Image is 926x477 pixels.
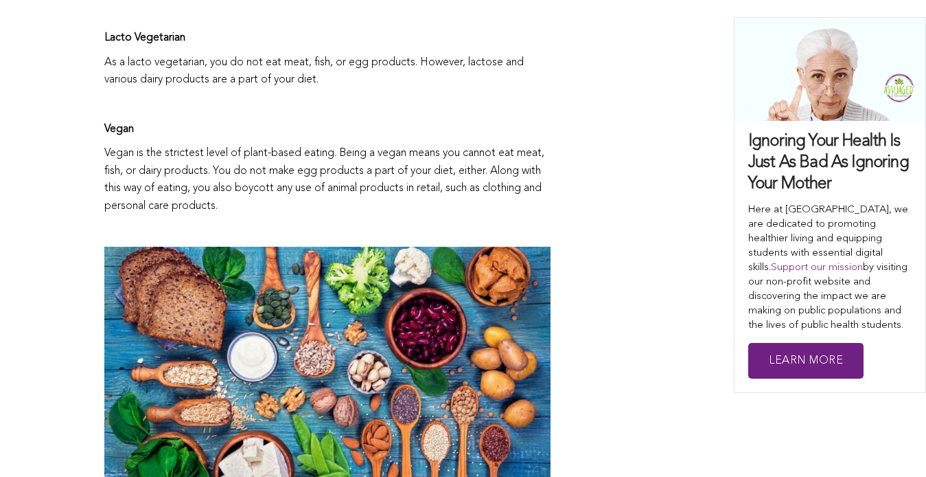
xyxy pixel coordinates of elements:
[857,411,926,477] iframe: Chat Widget
[104,121,551,139] p: Vegan
[104,30,551,47] p: Lacto Vegetarian
[104,54,551,89] p: As a lacto vegetarian, you do not eat meat, fish, or egg products. However, lactose and various d...
[104,145,551,215] p: Vegan is the strictest level of plant-based eating. Being a vegan means you cannot eat meat, fish...
[748,343,864,379] a: Learn More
